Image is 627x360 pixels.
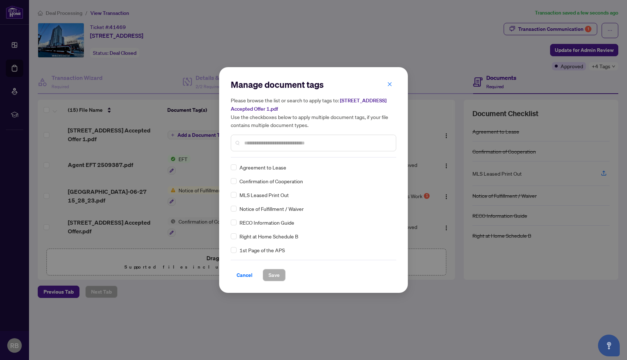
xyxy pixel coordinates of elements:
span: MLS Leased Print Out [239,191,289,199]
span: Agreement to Lease [239,163,286,171]
span: Cancel [237,269,253,281]
h5: Please browse the list or search to apply tags to: Use the checkboxes below to apply multiple doc... [231,96,396,129]
span: 1st Page of the APS [239,246,285,254]
span: close [387,82,392,87]
span: RECO Information Guide [239,218,294,226]
span: Confirmation of Cooperation [239,177,303,185]
button: Open asap [598,335,620,356]
span: Notice of Fulfillment / Waiver [239,205,304,213]
button: Save [263,269,286,281]
span: Right at Home Schedule B [239,232,298,240]
h2: Manage document tags [231,79,396,90]
button: Cancel [231,269,258,281]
